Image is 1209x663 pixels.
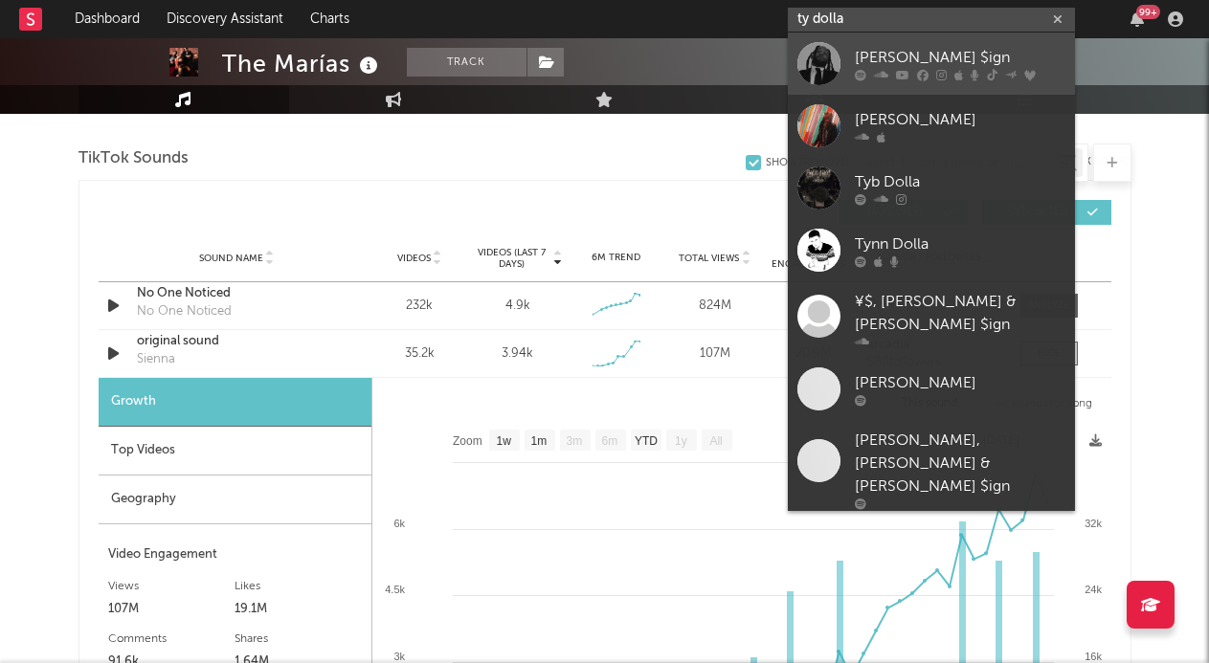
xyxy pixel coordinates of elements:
[99,475,371,524] div: Geography
[855,46,1065,69] div: [PERSON_NAME] $ign
[566,434,582,448] text: 3m
[473,247,550,270] span: Videos (last 7 days)
[137,284,337,303] a: No One Noticed
[788,157,1075,219] a: Tyb Dolla
[1085,651,1102,662] text: 16k
[393,518,405,529] text: 6k
[137,332,337,351] a: original sound
[855,371,1065,394] div: [PERSON_NAME]
[137,350,175,369] div: Sienna
[769,247,846,270] span: Total Engagements
[108,575,235,598] div: Views
[601,434,617,448] text: 6m
[788,420,1075,519] a: [PERSON_NAME], [PERSON_NAME] & [PERSON_NAME] $ign
[137,302,232,321] div: No One Noticed
[393,651,405,662] text: 3k
[788,33,1075,95] a: [PERSON_NAME] $ign
[788,281,1075,358] a: ¥$, [PERSON_NAME] & [PERSON_NAME] $ign
[679,253,739,264] span: Total Views
[407,48,526,77] button: Track
[675,434,687,448] text: 1y
[1085,518,1102,529] text: 32k
[397,253,431,264] span: Videos
[235,575,362,598] div: Likes
[634,434,657,448] text: YTD
[1085,584,1102,595] text: 24k
[453,434,482,448] text: Zoom
[108,628,235,651] div: Comments
[99,427,371,475] div: Top Videos
[235,628,362,651] div: Shares
[769,297,858,316] div: 121M
[855,430,1065,498] div: [PERSON_NAME], [PERSON_NAME] & [PERSON_NAME] $ign
[670,344,759,364] div: 107M
[496,434,511,448] text: 1w
[505,297,530,316] div: 4.9k
[788,358,1075,420] a: [PERSON_NAME]
[788,8,1075,32] input: Search for artists
[571,251,660,265] div: 6M Trend
[1131,11,1144,27] button: 99+
[769,344,858,364] div: 20.9M
[235,598,362,621] div: 19.1M
[788,95,1075,157] a: [PERSON_NAME]
[855,108,1065,131] div: [PERSON_NAME]
[788,219,1075,281] a: Tynn Dolla
[502,344,533,364] div: 3.94k
[855,291,1065,337] div: ¥$, [PERSON_NAME] & [PERSON_NAME] $ign
[1136,5,1160,19] div: 99 +
[108,598,235,621] div: 107M
[199,253,263,264] span: Sound Name
[108,543,362,566] div: Video Engagement
[222,48,383,79] div: The Marías
[855,232,1065,255] div: Tynn Dolla
[375,344,464,364] div: 35.2k
[99,378,371,427] div: Growth
[385,584,405,595] text: 4.5k
[709,434,722,448] text: All
[530,434,547,448] text: 1m
[855,170,1065,193] div: Tyb Dolla
[375,297,464,316] div: 232k
[670,297,759,316] div: 824M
